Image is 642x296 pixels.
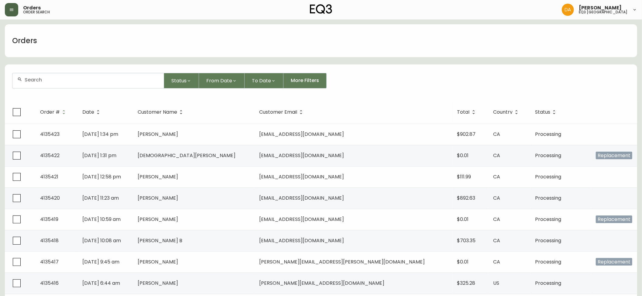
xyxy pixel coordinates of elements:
h1: Orders [12,36,37,46]
button: From Date [199,73,245,88]
span: $902.87 [457,131,476,138]
span: US [493,280,499,287]
img: dd1a7e8db21a0ac8adbf82b84ca05374 [562,4,574,16]
span: Processing [535,152,561,159]
span: [PERSON_NAME] [138,131,178,138]
button: Status [164,73,199,88]
span: CA [493,173,500,180]
span: [EMAIL_ADDRESS][DOMAIN_NAME] [259,194,344,201]
span: Processing [535,237,561,244]
span: CA [493,258,500,265]
button: More Filters [283,73,327,88]
span: [DEMOGRAPHIC_DATA][PERSON_NAME] [138,152,235,159]
button: To Date [245,73,283,88]
span: 4135418 [40,237,59,244]
span: [PERSON_NAME] [138,280,178,287]
span: From Date [206,77,232,84]
span: [EMAIL_ADDRESS][DOMAIN_NAME] [259,237,344,244]
span: Processing [535,194,561,201]
span: $703.35 [457,237,476,244]
span: [PERSON_NAME] B [138,237,182,244]
span: Date [82,110,94,114]
span: CA [493,237,500,244]
span: CA [493,131,500,138]
span: Status [535,109,558,115]
span: Replacement [596,215,632,223]
span: [DATE] 10:08 am [82,237,121,244]
span: [EMAIL_ADDRESS][DOMAIN_NAME] [259,131,344,138]
span: Date [82,109,102,115]
span: More Filters [291,77,319,84]
span: Replacement [596,258,632,266]
span: $111.99 [457,173,471,180]
span: [DATE] 1:34 pm [82,131,118,138]
span: $892.63 [457,194,475,201]
span: [DATE] 11:23 am [82,194,119,201]
span: [DATE] 12:58 pm [82,173,121,180]
span: Country [493,110,513,114]
span: Customer Email [259,109,305,115]
span: 4135416 [40,280,59,287]
span: Replacement [596,152,632,159]
span: [EMAIL_ADDRESS][DOMAIN_NAME] [259,173,344,180]
span: Order # [40,110,60,114]
span: Total [457,109,478,115]
span: [PERSON_NAME] [138,194,178,201]
span: CA [493,216,500,223]
span: Status [535,110,550,114]
span: [DATE] 9:45 am [82,258,119,265]
span: 4135419 [40,216,58,223]
span: Country [493,109,520,115]
span: Processing [535,131,561,138]
span: [DATE] 6:44 am [82,280,120,287]
span: [PERSON_NAME][EMAIL_ADDRESS][DOMAIN_NAME] [259,280,384,287]
span: Customer Name [138,109,185,115]
span: CA [493,152,500,159]
span: Processing [535,280,561,287]
span: [DATE] 1:31 pm [82,152,116,159]
span: To Date [252,77,271,84]
span: Total [457,110,470,114]
span: [PERSON_NAME] [579,5,622,10]
h5: order search [23,10,50,14]
span: Customer Email [259,110,297,114]
span: 4135421 [40,173,58,180]
span: [EMAIL_ADDRESS][DOMAIN_NAME] [259,216,344,223]
span: 4135417 [40,258,59,265]
span: Status [171,77,187,84]
input: Search [25,77,159,83]
span: [EMAIL_ADDRESS][DOMAIN_NAME] [259,152,344,159]
span: [PERSON_NAME] [138,216,178,223]
span: [DATE] 10:59 am [82,216,121,223]
span: Order # [40,109,68,115]
span: Processing [535,216,561,223]
span: 4135422 [40,152,60,159]
img: logo [310,4,332,14]
span: Orders [23,5,41,10]
span: $0.01 [457,152,469,159]
span: [PERSON_NAME][EMAIL_ADDRESS][PERSON_NAME][DOMAIN_NAME] [259,258,425,265]
span: CA [493,194,500,201]
span: Processing [535,258,561,265]
span: Customer Name [138,110,177,114]
span: $0.01 [457,216,469,223]
h5: eq3 [GEOGRAPHIC_DATA] [579,10,627,14]
span: 4135420 [40,194,60,201]
span: 4135423 [40,131,60,138]
span: [PERSON_NAME] [138,258,178,265]
span: $0.01 [457,258,469,265]
span: Processing [535,173,561,180]
span: [PERSON_NAME] [138,173,178,180]
span: $325.28 [457,280,475,287]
